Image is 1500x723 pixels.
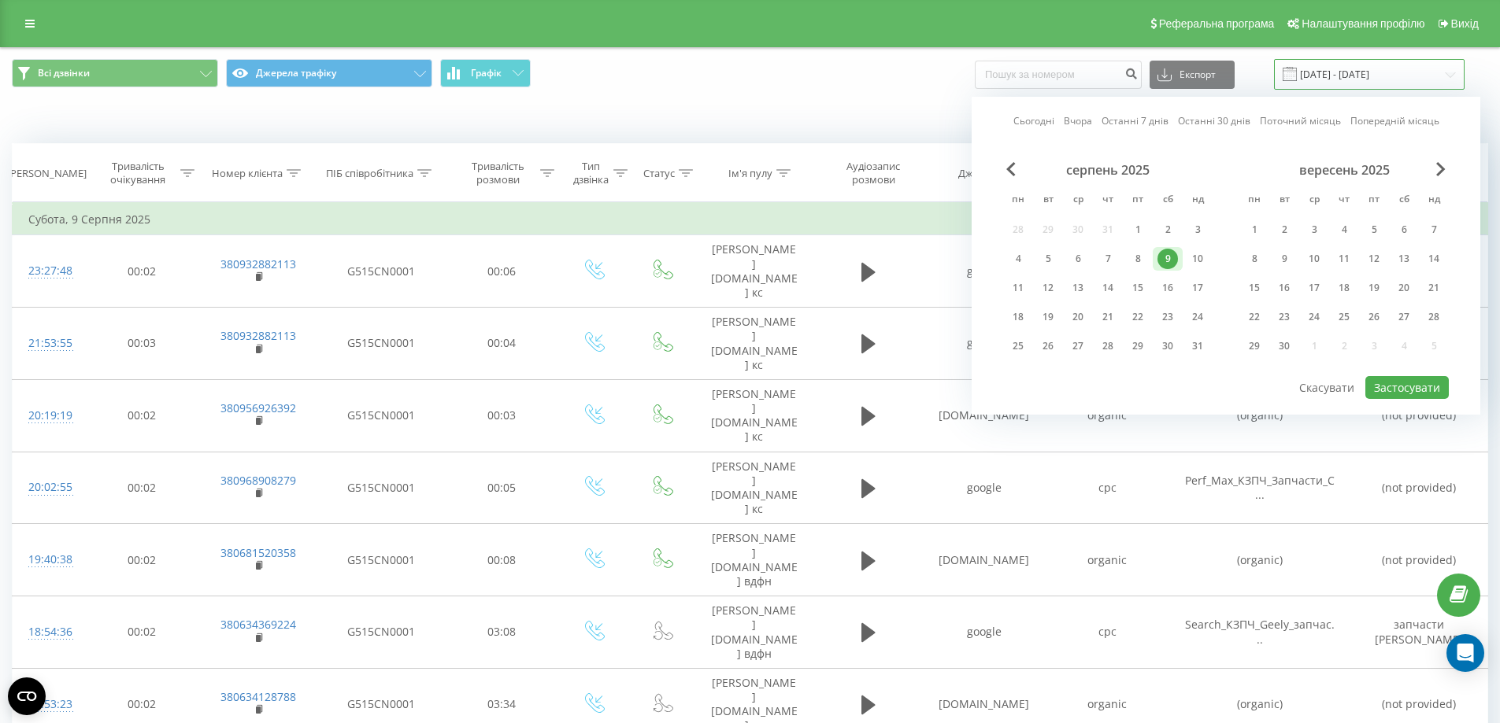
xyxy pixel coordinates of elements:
div: сб 30 серп 2025 р. [1153,334,1183,358]
div: 12 [1038,278,1058,298]
div: Open Intercom Messenger [1446,634,1484,672]
div: 20 [1394,278,1414,298]
a: 380634369224 [220,617,296,632]
span: Всі дзвінки [38,67,90,79]
div: ср 27 серп 2025 р. [1063,334,1093,358]
div: ср 6 серп 2025 р. [1063,247,1093,271]
td: [PERSON_NAME][DOMAIN_NAME] кс [695,379,813,452]
div: 1 [1244,219,1265,240]
div: вт 16 вер 2025 р. [1269,276,1299,300]
span: Next Month [1436,162,1446,176]
div: пн 8 вер 2025 р. [1239,247,1269,271]
div: 13 [1068,278,1088,298]
td: G515CN0001 [317,524,445,596]
div: 28 [1424,307,1444,327]
div: пн 29 вер 2025 р. [1239,334,1269,358]
a: 380634128788 [220,689,296,704]
div: 8 [1128,249,1148,269]
a: 380932882113 [220,328,296,343]
div: 2 [1157,219,1178,240]
div: нд 14 вер 2025 р. [1419,247,1449,271]
div: нд 28 вер 2025 р. [1419,305,1449,329]
td: 00:06 [445,235,559,308]
div: нд 24 серп 2025 р. [1183,305,1213,329]
div: пн 18 серп 2025 р. [1003,305,1033,329]
td: G515CN0001 [317,452,445,524]
div: вт 2 вер 2025 р. [1269,218,1299,242]
div: 29 [1128,336,1148,356]
div: Тип дзвінка [572,160,609,186]
div: 5 [1038,249,1058,269]
span: Perf_Max_КЗПЧ_Запчасти_C... [1185,473,1335,502]
div: вт 30 вер 2025 р. [1269,334,1299,358]
span: Previous Month [1006,162,1016,176]
div: чт 28 серп 2025 р. [1093,334,1123,358]
div: нд 21 вер 2025 р. [1419,276,1449,300]
div: Тривалість очікування [99,160,177,186]
div: сб 13 вер 2025 р. [1389,247,1419,271]
abbr: четвер [1096,189,1120,212]
div: пт 8 серп 2025 р. [1123,247,1153,271]
abbr: понеділок [1243,189,1266,212]
div: Ім'я пулу [728,167,772,180]
td: [DOMAIN_NAME] [923,379,1046,452]
div: пн 15 вер 2025 р. [1239,276,1269,300]
td: 00:02 [85,235,199,308]
abbr: неділя [1422,189,1446,212]
td: 00:02 [85,524,199,596]
div: 1 [1128,219,1148,240]
div: чт 11 вер 2025 р. [1329,247,1359,271]
span: Налаштування профілю [1302,17,1424,30]
abbr: вівторок [1272,189,1296,212]
div: чт 25 вер 2025 р. [1329,305,1359,329]
a: Вчора [1064,113,1092,128]
td: google [923,452,1046,524]
div: 21 [1098,307,1118,327]
td: organic [1046,379,1169,452]
div: пн 1 вер 2025 р. [1239,218,1269,242]
div: нд 31 серп 2025 р. [1183,334,1213,358]
div: 10 [1187,249,1208,269]
div: пт 5 вер 2025 р. [1359,218,1389,242]
div: пт 19 вер 2025 р. [1359,276,1389,300]
a: Останні 30 днів [1178,113,1250,128]
div: 17 [1304,278,1324,298]
div: сб 23 серп 2025 р. [1153,305,1183,329]
abbr: середа [1066,189,1090,212]
div: вересень 2025 [1239,162,1449,178]
div: сб 6 вер 2025 р. [1389,218,1419,242]
div: 15 [1128,278,1148,298]
button: Застосувати [1365,376,1449,399]
div: 16 [1274,278,1294,298]
td: cpc [1046,452,1169,524]
div: пт 12 вер 2025 р. [1359,247,1389,271]
td: (not provided) [1350,452,1487,524]
div: ср 24 вер 2025 р. [1299,305,1329,329]
div: 26 [1364,307,1384,327]
div: 23 [1274,307,1294,327]
td: 00:03 [85,308,199,380]
div: серпень 2025 [1003,162,1213,178]
td: 00:05 [445,452,559,524]
div: 14 [1424,249,1444,269]
div: 18:53:23 [28,689,69,720]
div: 30 [1274,336,1294,356]
abbr: п’ятниця [1126,189,1150,212]
td: google [923,235,1046,308]
div: 7 [1098,249,1118,269]
div: Аудіозапис розмови [828,160,919,186]
td: 00:02 [85,379,199,452]
a: Поточний місяць [1260,113,1341,128]
div: вт 26 серп 2025 р. [1033,334,1063,358]
div: 20:19:19 [28,400,69,431]
abbr: понеділок [1006,189,1030,212]
span: Search_КЗПЧ_Geely_запчас... [1185,617,1335,646]
div: 21 [1424,278,1444,298]
td: google [923,308,1046,380]
div: 10 [1304,249,1324,269]
div: чт 7 серп 2025 р. [1093,247,1123,271]
div: 14 [1098,278,1118,298]
div: 30 [1157,336,1178,356]
div: 25 [1008,336,1028,356]
div: 12 [1364,249,1384,269]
